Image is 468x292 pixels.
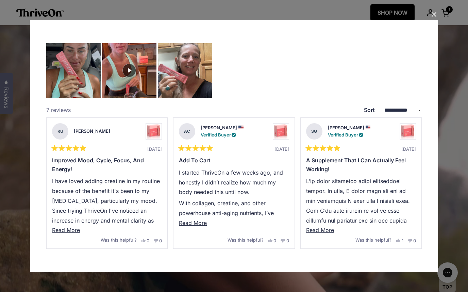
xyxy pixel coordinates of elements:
strong: [PERSON_NAME] [328,125,364,130]
button: 0 [141,238,149,243]
strong: [PERSON_NAME] [201,125,237,130]
button: Read More [52,226,162,236]
span: Was this helpful? [101,238,137,243]
button: Next [405,117,422,249]
strong: RU [52,123,68,140]
img: A woman with blonde hair and red nail polish holding a pink packet while sitting in what appears ... [46,43,101,98]
div: A supplement that I can actually feel working! [306,156,416,174]
div: 7 reviews [46,106,71,115]
span: Read More [179,220,207,226]
div: Verified Buyer [201,131,243,139]
button: 0 [268,238,276,243]
div: Carousel of customer-uploaded media. Press left and right arrows to navigate. Press enter or spac... [46,43,214,98]
div: from United States [366,126,370,129]
li: Slide 1 [44,117,170,249]
span: [DATE] [274,146,289,152]
button: 0 [154,238,162,243]
p: I have loved adding creatine in my routine because of the benefit it's been to my [MEDICAL_DATA],... [52,177,162,245]
strong: SG [306,123,322,140]
li: Slide 2 [170,117,297,249]
button: 0 [281,238,289,243]
img: Flag of United States [238,126,243,129]
button: Gorgias live chat [3,2,24,23]
div: Verified Buyer [328,131,370,139]
a: View ThriveOn Stronger [146,123,162,140]
button: 1 [396,238,403,243]
span: Read More [306,227,334,234]
div: Review Carousel [46,117,422,249]
img: A woman in a kitchen holding up a pink product package while smiling at the camera [158,43,212,98]
strong: AC [179,123,195,140]
img: Flag of United States [366,126,370,129]
div: Add to cart [179,156,289,165]
a: View ThriveOn Stronger [273,123,289,140]
button: Read More [179,218,289,228]
a: View ThriveOn Stronger [400,123,416,140]
span: Read More [52,227,80,234]
span: [DATE] [401,146,416,152]
div: Rated 5.0 out of 5 stars Based on 7 reviews [46,36,422,256]
p: I started ThriveOn a few weeks ago, and honestly I didn’t realize how much my body needed this un... [179,168,289,197]
span: [DATE] [147,146,162,152]
button: Read More [306,226,416,236]
p: With collagen, creatine, and other powerhouse anti-aging nutrients, I’ve noticed: [179,198,289,228]
span: Was this helpful? [355,238,391,243]
button: Close Dialog [429,9,439,20]
li: Slide 3 [298,117,424,249]
img: Customer-uploaded video, show more details [102,43,156,98]
span: Was this helpful? [228,238,264,243]
strong: [PERSON_NAME] [74,128,110,134]
div: Improved Mood, Cycle, Focus, and Energy! [52,156,162,174]
label: Sort [364,107,375,113]
div: from United States [238,126,243,129]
